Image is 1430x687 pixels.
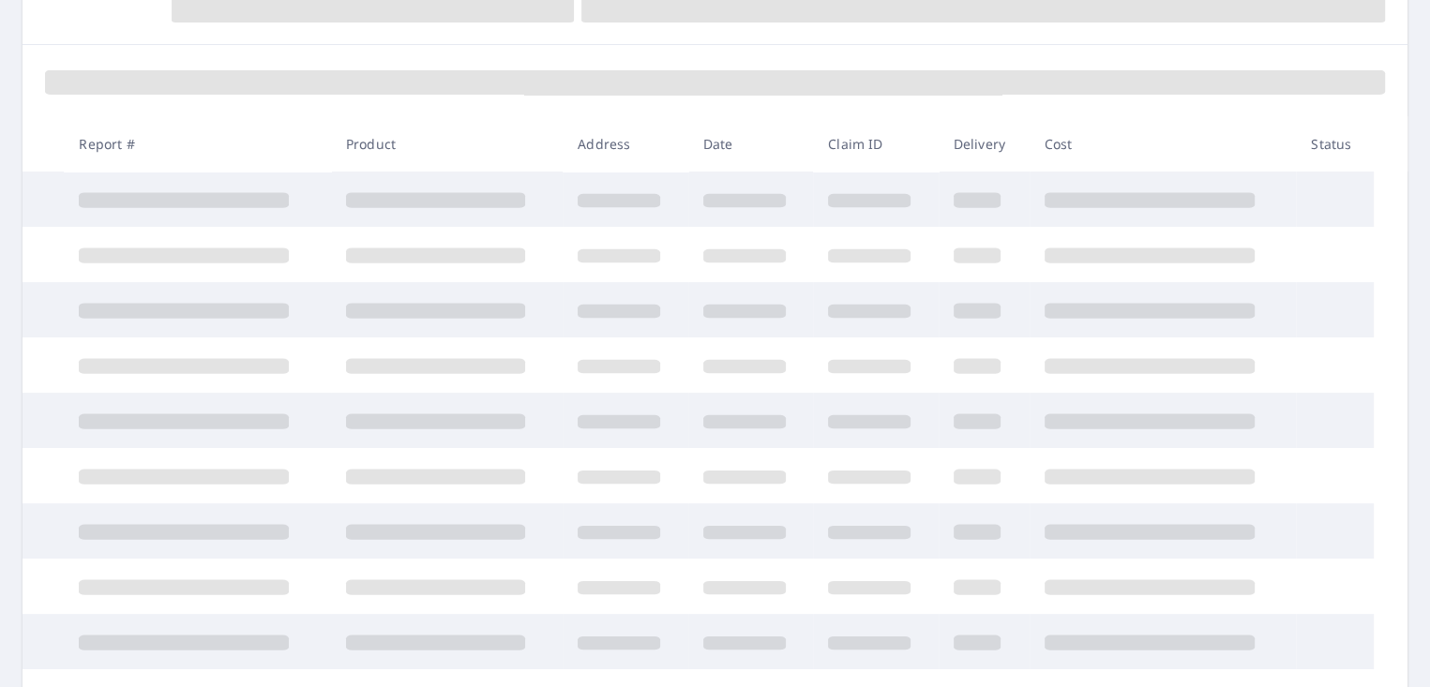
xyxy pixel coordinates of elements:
th: Date [688,116,813,172]
th: Status [1296,116,1374,172]
th: Address [563,116,687,172]
th: Claim ID [813,116,938,172]
th: Report # [64,116,330,172]
th: Cost [1030,116,1297,172]
th: Product [331,116,563,172]
th: Delivery [939,116,1030,172]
